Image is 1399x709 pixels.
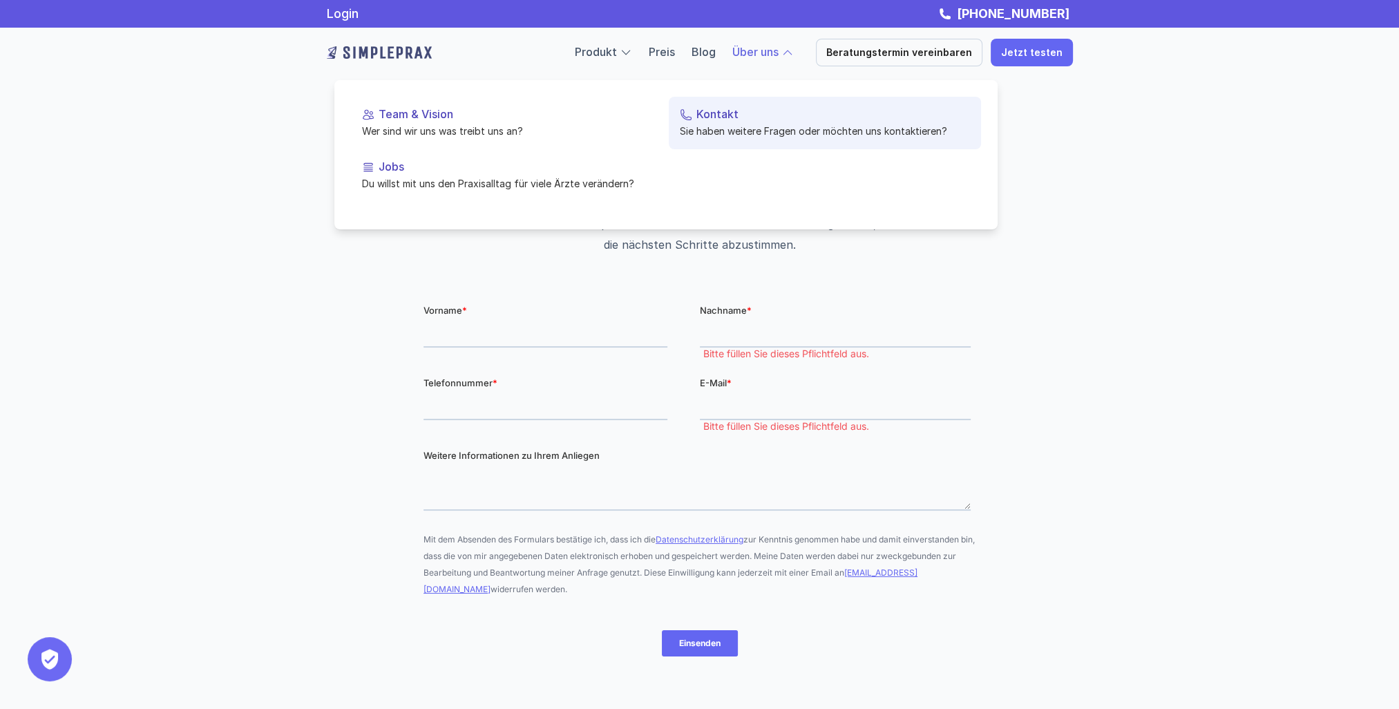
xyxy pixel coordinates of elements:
p: Jobs [379,160,652,173]
a: Preis [649,45,675,59]
p: Wer sind wir uns was treibt uns an? [362,124,652,138]
p: Kontakt [696,108,970,121]
p: Unsere Produktexperten werden sich mit Ihnen in Verbindung setzen, um die nächsten Schritte abzus... [498,214,901,255]
strong: [PHONE_NUMBER] [957,6,1069,21]
a: Beratungstermin vereinbaren [816,39,982,66]
a: [PHONE_NUMBER] [953,6,1073,21]
p: Jetzt testen [1001,47,1063,59]
a: Blog [692,45,716,59]
a: Über uns [732,45,779,59]
iframe: Form 0 [423,303,976,680]
a: Login [327,6,359,21]
p: Du willst mit uns den Praxisalltag für viele Ärzte verändern? [362,176,652,191]
p: Team & Vision [379,108,652,121]
a: Jetzt testen [991,39,1073,66]
p: Beratungstermin vereinbaren [826,47,972,59]
a: JobsDu willst mit uns den Praxisalltag für viele Ärzte verändern? [351,149,663,202]
p: Sie haben weitere Fragen oder möchten uns kontaktieren? [680,124,970,138]
a: Produkt [575,45,617,59]
a: Team & VisionWer sind wir uns was treibt uns an? [351,97,663,149]
a: KontaktSie haben weitere Fragen oder möchten uns kontaktieren? [669,97,981,149]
